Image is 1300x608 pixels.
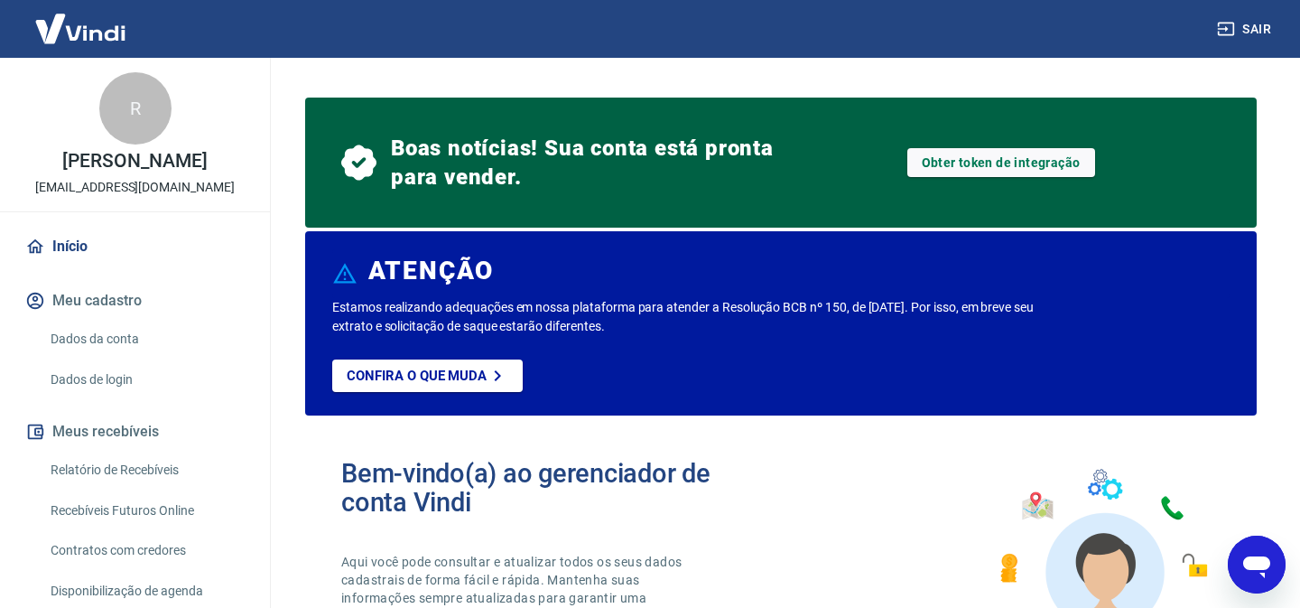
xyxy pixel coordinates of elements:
[391,134,781,192] span: Boas notícias! Sua conta está pronta para vender.
[22,1,139,56] img: Vindi
[22,281,248,321] button: Meu cadastro
[1228,536,1286,594] iframe: Botão para abrir a janela de mensagens
[332,360,523,392] a: Confira o que muda
[332,298,1050,336] p: Estamos realizando adequações em nossa plataforma para atender a Resolução BCB nº 150, de [DATE]....
[347,368,487,384] p: Confira o que muda
[43,452,248,489] a: Relatório de Recebíveis
[62,152,207,171] p: [PERSON_NAME]
[43,532,248,569] a: Contratos com credores
[43,321,248,358] a: Dados da conta
[22,227,248,267] a: Início
[35,178,235,197] p: [EMAIL_ADDRESS][DOMAIN_NAME]
[368,262,494,280] h6: ATENÇÃO
[341,459,781,517] h2: Bem-vindo(a) ao gerenciador de conta Vindi
[1213,13,1278,46] button: Sair
[907,148,1095,177] a: Obter token de integração
[22,412,248,452] button: Meus recebíveis
[43,361,248,398] a: Dados de login
[99,72,172,145] div: R
[43,492,248,529] a: Recebíveis Futuros Online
